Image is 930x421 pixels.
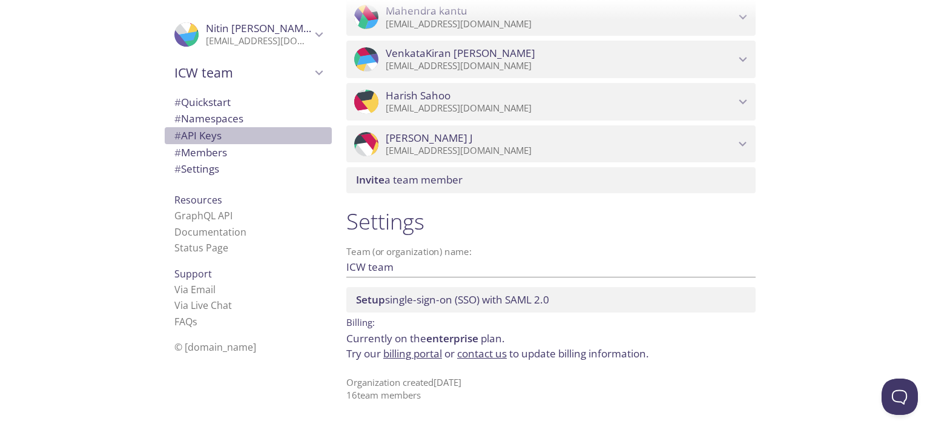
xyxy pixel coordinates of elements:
[346,125,756,163] div: Richard J
[165,144,332,161] div: Members
[174,267,212,280] span: Support
[174,209,232,222] a: GraphQL API
[165,127,332,144] div: API Keys
[174,111,181,125] span: #
[346,346,649,360] span: Try our or to update billing information.
[174,162,219,176] span: Settings
[193,315,197,328] span: s
[165,110,332,127] div: Namespaces
[174,111,243,125] span: Namespaces
[165,57,332,88] div: ICW team
[346,83,756,121] div: Harish Sahoo
[346,167,756,193] div: Invite a team member
[356,173,384,187] span: Invite
[174,340,256,354] span: © [DOMAIN_NAME]
[174,162,181,176] span: #
[174,145,227,159] span: Members
[356,173,463,187] span: a team member
[346,208,756,235] h1: Settings
[346,287,756,313] div: Setup SSO
[386,60,735,72] p: [EMAIL_ADDRESS][DOMAIN_NAME]
[174,145,181,159] span: #
[165,15,332,55] div: Nitin Jindal
[174,315,197,328] a: FAQ
[206,21,313,35] span: Nitin [PERSON_NAME]
[386,131,473,145] span: [PERSON_NAME] J
[174,95,181,109] span: #
[426,331,478,345] span: enterprise
[882,379,918,415] iframe: Help Scout Beacon - Open
[386,89,450,102] span: Harish Sahoo
[346,331,756,362] p: Currently on the plan.
[346,41,756,78] div: VenkataKiran Chavali
[174,283,216,296] a: Via Email
[346,376,756,402] p: Organization created [DATE] 16 team member s
[206,35,311,47] p: [EMAIL_ADDRESS][DOMAIN_NAME]
[356,293,549,307] span: single-sign-on (SSO) with SAML 2.0
[386,18,735,30] p: [EMAIL_ADDRESS][DOMAIN_NAME]
[165,94,332,111] div: Quickstart
[165,161,332,177] div: Team Settings
[383,346,442,360] a: billing portal
[174,241,228,254] a: Status Page
[346,247,472,256] label: Team (or organization) name:
[386,102,735,114] p: [EMAIL_ADDRESS][DOMAIN_NAME]
[174,225,246,239] a: Documentation
[174,64,311,81] span: ICW team
[174,299,232,312] a: Via Live Chat
[174,193,222,207] span: Resources
[174,128,222,142] span: API Keys
[386,47,535,60] span: VenkataKiran [PERSON_NAME]
[356,293,385,307] span: Setup
[457,346,507,360] a: contact us
[346,313,756,330] p: Billing:
[386,145,735,157] p: [EMAIL_ADDRESS][DOMAIN_NAME]
[174,128,181,142] span: #
[174,95,231,109] span: Quickstart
